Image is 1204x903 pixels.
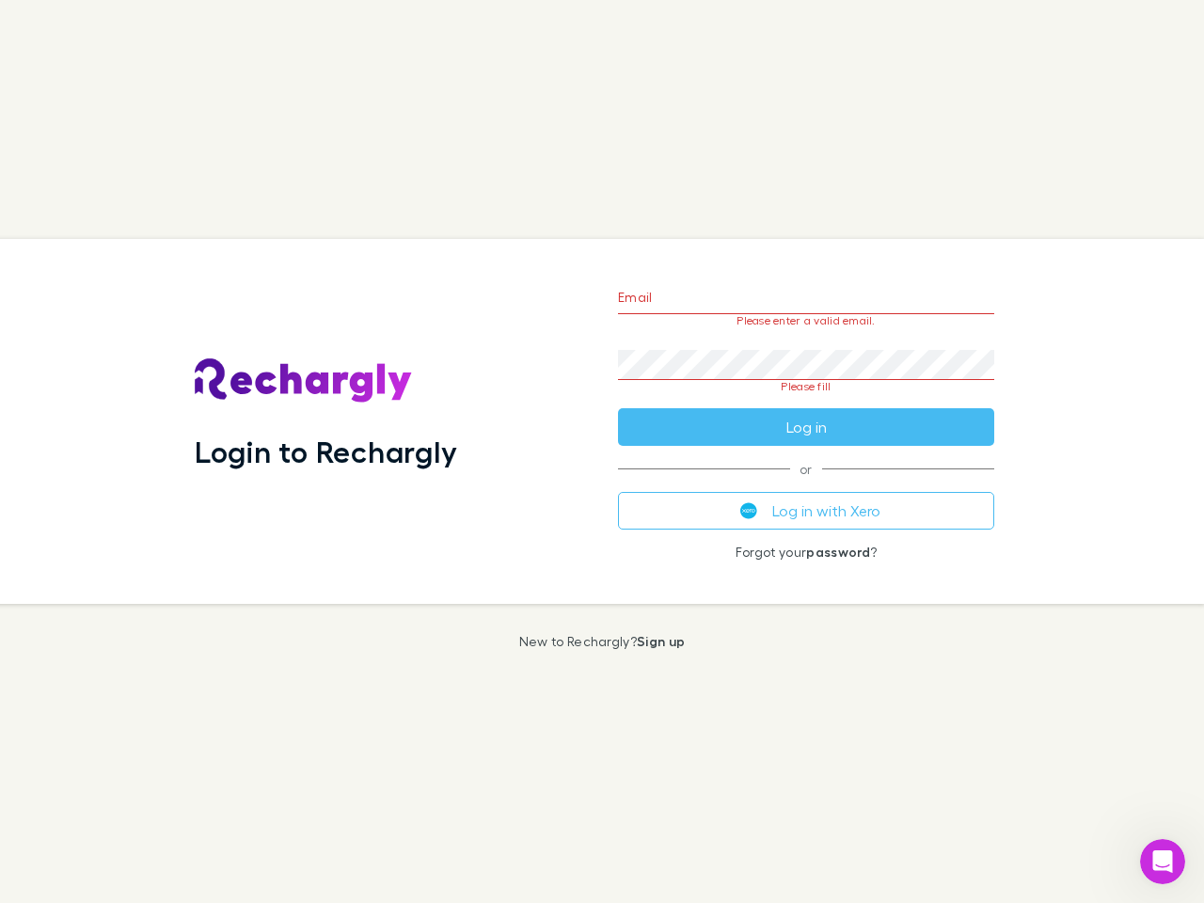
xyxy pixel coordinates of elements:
[618,492,994,530] button: Log in with Xero
[806,544,870,560] a: password
[637,633,685,649] a: Sign up
[195,358,413,404] img: Rechargly's Logo
[618,408,994,446] button: Log in
[618,545,994,560] p: Forgot your ?
[618,314,994,327] p: Please enter a valid email.
[618,380,994,393] p: Please fill
[195,434,457,469] h1: Login to Rechargly
[618,468,994,469] span: or
[1140,839,1185,884] iframe: Intercom live chat
[519,634,686,649] p: New to Rechargly?
[740,502,757,519] img: Xero's logo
